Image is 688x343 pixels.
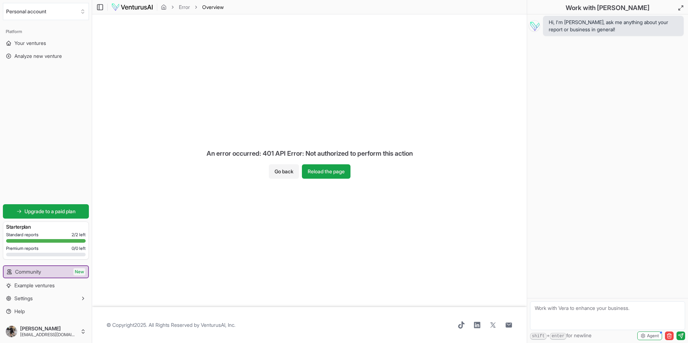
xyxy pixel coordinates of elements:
span: © Copyright 2025 . All Rights Reserved by . [107,321,235,329]
span: Example ventures [14,282,55,289]
a: Analyze new venture [3,50,89,62]
span: Analyze new venture [14,52,62,60]
span: Agent [647,333,659,339]
a: Example ventures [3,280,89,291]
button: Agent [637,331,662,340]
a: VenturusAI, Inc [201,322,234,328]
h3: Starter plan [6,223,86,230]
div: An error occurred: 401 API Error: Not authorized to perform this action [201,143,418,164]
span: Overview [202,4,224,11]
a: Error [179,4,190,11]
span: Settings [14,295,33,302]
span: [EMAIL_ADDRESS][DOMAIN_NAME] [20,332,77,338]
kbd: enter [550,333,566,340]
button: Go back [269,164,299,179]
nav: breadcrumb [161,4,224,11]
a: CommunityNew [4,266,88,278]
span: New [73,268,85,275]
span: Help [14,308,25,315]
span: 2 / 2 left [72,232,86,238]
a: Your ventures [3,37,89,49]
kbd: shift [530,333,547,340]
span: Hi, I'm [PERSON_NAME], ask me anything about your report or business in general! [549,19,678,33]
span: Community [15,268,41,275]
img: Vera [529,20,540,32]
span: [PERSON_NAME] [20,325,77,332]
span: 0 / 0 left [72,246,86,251]
span: Upgrade to a paid plan [24,208,76,215]
h2: Work with [PERSON_NAME] [566,3,649,13]
a: Help [3,306,89,317]
button: [PERSON_NAME][EMAIL_ADDRESS][DOMAIN_NAME] [3,323,89,340]
img: logo [111,3,153,12]
button: Settings [3,293,89,304]
a: Upgrade to a paid plan [3,204,89,219]
span: + for newline [530,332,592,340]
button: Reload the page [302,164,350,179]
span: Premium reports [6,246,39,251]
span: Standard reports [6,232,39,238]
img: ACg8ocJlcQg6VbjWRbeDGEyTStekr3tpPssZb7ca3onI4pmjThgimGKt=s96-c [6,326,17,337]
span: Your ventures [14,40,46,47]
div: Platform [3,26,89,37]
button: Select an organization [3,3,89,20]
